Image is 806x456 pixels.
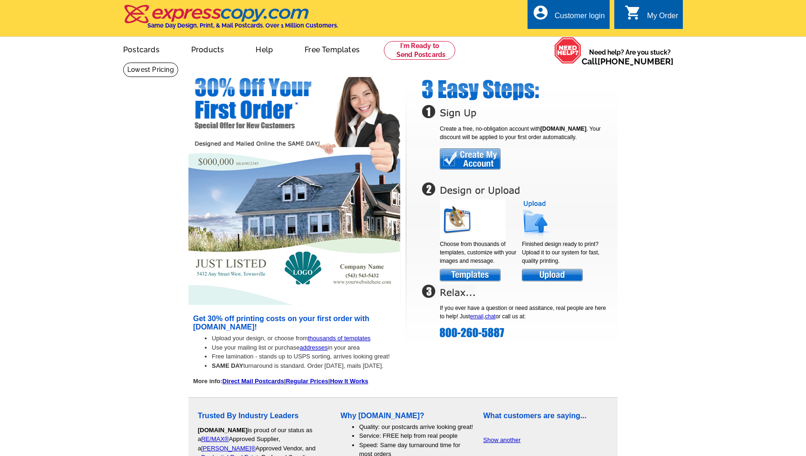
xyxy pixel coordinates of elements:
[555,12,605,25] div: Customer login
[625,10,678,22] a: shopping_cart My Order
[147,22,338,29] h4: Same Day Design, Print, & Mail Postcards. Over 1 Million Customers.
[201,435,229,442] a: RE/MAX®
[123,11,338,29] a: Same Day Design, Print, & Mail Postcards. Over 1 Million Customers.
[522,240,601,281] div: Finished design ready to print? Upload it to our system for fast, quality printing.
[422,105,476,119] img: step1.png
[241,38,288,60] a: Help
[290,38,375,60] a: Free Templates
[440,328,504,337] img: 800-260-5887.png
[532,4,549,21] i: account_circle
[308,335,370,342] a: thousands of templates
[582,56,674,66] span: Call
[359,422,474,432] li: Quality: our postcards arrive looking great!
[212,334,396,343] li: Upload your design, or choose from
[198,412,331,420] h3: Trusted By Industry Leaders
[212,352,396,361] li: Free lamination - stands up to USPS sorting, arrives looking great!
[598,56,674,66] a: [PHONE_NUMBER]
[300,344,328,351] a: addresses
[582,48,678,66] span: Need help? Are you stuck?
[422,182,520,196] img: step2.png
[193,378,396,385] h4: More info: | |
[440,302,608,328] div: If you ever have a question or need assitance, real people are here to help! Just , or call us at:
[188,71,405,147] img: 30PCT.png
[647,12,678,25] div: My Order
[440,240,519,281] div: Choose from thousands of templates, customize with your images and message.
[625,4,641,21] i: shopping_cart
[340,412,474,420] h3: Why [DOMAIN_NAME]?
[198,427,248,434] span: [DOMAIN_NAME]
[422,285,475,298] img: step3.png
[440,148,500,169] img: createMyAccount.png
[222,378,284,385] a: Direct Mail Postcards
[440,199,506,240] img: design-templates.png
[422,79,539,100] img: 3easySteps.png
[440,265,500,281] img: templates-button.png
[540,126,586,132] span: [DOMAIN_NAME]
[212,362,243,369] b: SAME DAY
[554,37,582,64] img: help
[483,436,521,443] a: Show another
[286,378,328,385] a: Regular Prices
[522,199,588,240] img: uploadDesign.png
[212,361,396,371] li: turnaround is standard. Order [DATE], mails [DATE].
[188,147,405,305] img: justListed4x6Postcard.png
[359,431,474,441] li: Service: FREE help from real people
[330,378,368,385] a: How It Works
[108,38,174,60] a: Postcards
[532,10,605,22] a: account_circle Customer login
[176,38,239,60] a: Products
[522,265,583,281] img: upload-button.png
[440,122,608,148] div: Create a free, no-obligation account with . Your discount will be applied to your first order aut...
[212,343,396,352] li: Use your mailing list or purchase in your area
[485,313,496,320] a: chat
[483,412,617,420] h3: What customers are saying...
[470,313,484,320] a: email
[201,445,256,452] a: [PERSON_NAME]®
[193,315,396,331] h3: Get 30% off printing costs on your first order with [DOMAIN_NAME]!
